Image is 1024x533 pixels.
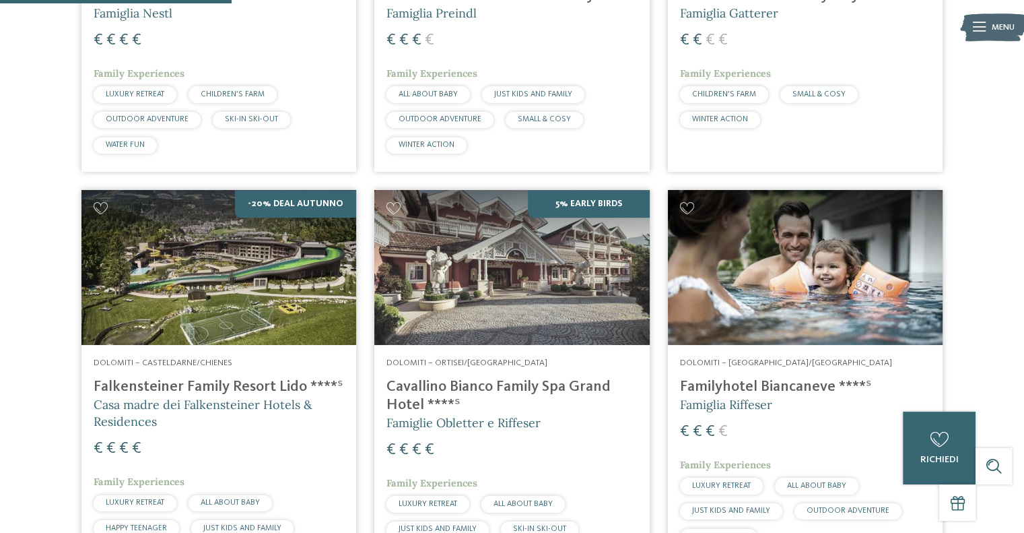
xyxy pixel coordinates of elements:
span: € [106,441,116,457]
span: WINTER ACTION [692,115,748,123]
span: € [132,32,141,49]
span: € [718,424,728,440]
span: ALL ABOUT BABY [493,500,553,508]
span: € [94,32,103,49]
a: richiedi [903,412,976,484]
span: SKI-IN SKI-OUT [513,525,566,533]
span: € [680,32,689,49]
span: SKI-IN SKI-OUT [225,115,278,123]
h4: Cavallino Bianco Family Spa Grand Hotel ****ˢ [386,378,637,414]
span: SMALL & COSY [518,115,571,123]
span: Dolomiti – Casteldarne/Chienes [94,358,232,367]
h4: Falkensteiner Family Resort Lido ****ˢ [94,378,344,396]
span: € [693,32,702,49]
span: WATER FUN [106,141,145,149]
span: ALL ABOUT BABY [787,482,846,490]
span: JUST KIDS AND FAMILY [399,525,477,533]
h4: Familyhotel Biancaneve ****ˢ [680,378,930,396]
span: € [706,32,715,49]
img: Cercate un hotel per famiglie? Qui troverete solo i migliori! [668,190,943,345]
span: € [386,32,396,49]
span: € [425,32,434,49]
span: Dolomiti – Ortisei/[GEOGRAPHIC_DATA] [386,358,547,367]
span: Family Experiences [94,476,184,488]
span: ALL ABOUT BABY [201,499,260,507]
span: € [680,424,689,440]
span: Famiglia Riffeser [680,397,772,412]
span: ALL ABOUT BABY [399,90,458,98]
span: € [425,442,434,458]
span: JUST KIDS AND FAMILY [203,524,281,532]
span: Dolomiti – [GEOGRAPHIC_DATA]/[GEOGRAPHIC_DATA] [680,358,892,367]
span: JUST KIDS AND FAMILY [494,90,572,98]
span: OUTDOOR ADVENTURE [807,507,889,515]
span: Family Experiences [680,459,771,471]
span: € [119,441,129,457]
span: € [706,424,715,440]
span: € [94,441,103,457]
span: Casa madre dei Falkensteiner Hotels & Residences [94,397,312,429]
span: Famiglia Preindl [386,5,477,21]
img: Cercate un hotel per famiglie? Qui troverete solo i migliori! [81,190,356,345]
span: JUST KIDS AND FAMILY [692,507,770,515]
span: Family Experiences [94,67,184,80]
span: Famiglia Gatterer [680,5,778,21]
span: Family Experiences [680,67,771,80]
span: € [119,32,129,49]
span: OUTDOOR ADVENTURE [399,115,481,123]
span: € [412,32,421,49]
span: LUXURY RETREAT [106,499,164,507]
span: € [399,32,409,49]
span: LUXURY RETREAT [106,90,164,98]
span: € [693,424,702,440]
span: HAPPY TEENAGER [106,524,167,532]
span: OUTDOOR ADVENTURE [106,115,189,123]
span: Family Experiences [386,67,477,80]
span: WINTER ACTION [399,141,454,149]
span: € [386,442,396,458]
span: CHILDREN’S FARM [201,90,265,98]
span: € [106,32,116,49]
span: LUXURY RETREAT [399,500,457,508]
span: Famiglia Nestl [94,5,172,21]
span: CHILDREN’S FARM [692,90,756,98]
span: richiedi [920,455,958,464]
img: Family Spa Grand Hotel Cavallino Bianco ****ˢ [374,190,649,345]
span: SMALL & COSY [792,90,846,98]
span: LUXURY RETREAT [692,482,751,490]
span: Famiglie Obletter e Riffeser [386,415,541,431]
span: € [132,441,141,457]
span: € [718,32,728,49]
span: € [412,442,421,458]
span: € [399,442,409,458]
span: Family Experiences [386,477,477,489]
